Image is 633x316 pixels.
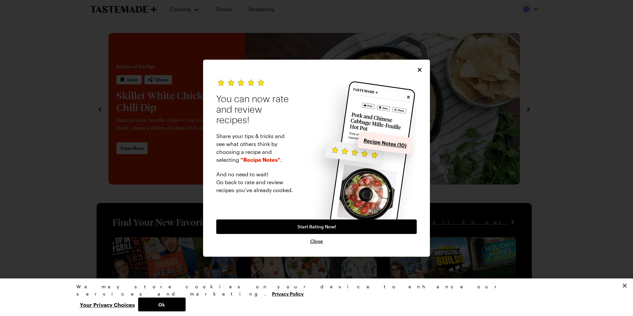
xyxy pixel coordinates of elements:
button: Your Privacy Choices [76,298,138,311]
span: Start Rating Now! [297,223,336,230]
p: And no need to wait! Go back to rate and review recipes you’ve already cooked. [216,170,294,194]
a: More information about your privacy, opens in a new tab [272,290,304,297]
button: Close [416,66,423,73]
button: Ok [138,298,186,311]
h2: You can now rate and review recipes! [216,94,294,126]
div: We may store cookies on your device to enhance our services and marketing. [76,283,551,298]
button: Close [310,238,323,244]
button: Close [618,278,632,293]
p: Share your tips & tricks and see what others think by choosing a recipe and selecting . [216,132,294,164]
span: “Recipe Notes” [240,157,281,163]
div: Privacy [76,283,551,311]
a: Start Rating Now! [216,219,417,234]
